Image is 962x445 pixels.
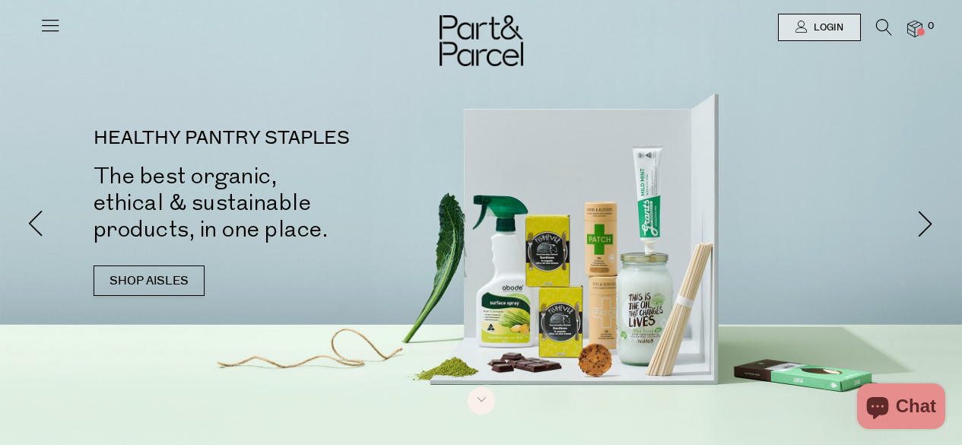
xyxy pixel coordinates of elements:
h2: The best organic, ethical & sustainable products, in one place. [94,163,504,243]
inbox-online-store-chat: Shopify online store chat [852,383,950,433]
a: Login [778,14,861,41]
img: Part&Parcel [440,15,523,66]
a: SHOP AISLES [94,265,205,296]
a: 0 [907,21,922,37]
span: Login [810,21,843,34]
p: HEALTHY PANTRY STAPLES [94,129,504,148]
span: 0 [924,20,938,33]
